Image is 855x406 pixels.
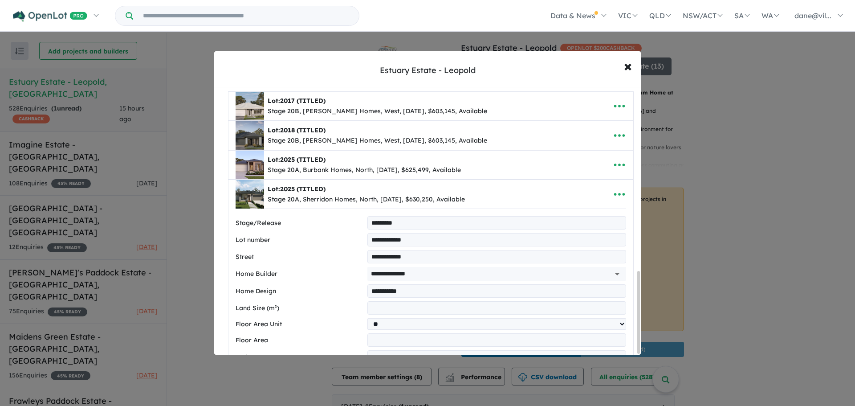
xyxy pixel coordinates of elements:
[236,269,364,279] label: Home Builder
[236,319,364,330] label: Floor Area Unit
[236,121,264,150] img: Estuary%20Estate%20-%20Leopold%20-%20Lot%202018%20-Titling%20June%202025-___1743375212.jpg
[268,165,461,176] div: Stage 20A, Burbank Homes, North, [DATE], $625,499, Available
[380,65,476,76] div: Estuary Estate - Leopold
[236,180,264,209] img: Estuary%20Estate%20-%20Leopold%20-%20Lot%202025%20-Titling%20June%202025-___1750726974.jpg
[280,126,326,134] span: 2018 (TITLED)
[236,286,364,297] label: Home Design
[268,185,326,193] b: Lot:
[135,6,357,25] input: Try estate name, suburb, builder or developer
[268,97,326,105] b: Lot:
[236,218,364,229] label: Stage/Release
[236,151,264,179] img: Estuary%20Estate%20-%20Leopold%20-%20Lot%202025%20-Titling%20June%202025-___1750726722.jpg
[794,11,831,20] span: dane@vil...
[280,97,326,105] span: 2017 (TITLED)
[236,252,364,262] label: Street
[236,235,364,246] label: Lot number
[280,185,326,193] span: 2025 (TITLED)
[268,135,487,146] div: Stage 20B, [PERSON_NAME] Homes, West, [DATE], $603,145, Available
[624,56,632,75] span: ×
[268,156,326,164] b: Lot:
[268,194,465,205] div: Stage 20A, Sherridon Homes, North, [DATE], $630,250, Available
[236,92,264,120] img: Estuary%20Estate%20-%20Leopold%20-%20Lot%202017%20-Titling%20June%202025-___1739928629.jpg
[13,11,87,22] img: Openlot PRO Logo White
[236,352,364,363] label: Bed
[268,126,326,134] b: Lot:
[268,106,487,117] div: Stage 20B, [PERSON_NAME] Homes, West, [DATE], $603,145, Available
[611,268,623,280] button: Open
[236,303,364,314] label: Land Size (m²)
[280,156,326,164] span: 2025 (TITLED)
[236,335,364,346] label: Floor Area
